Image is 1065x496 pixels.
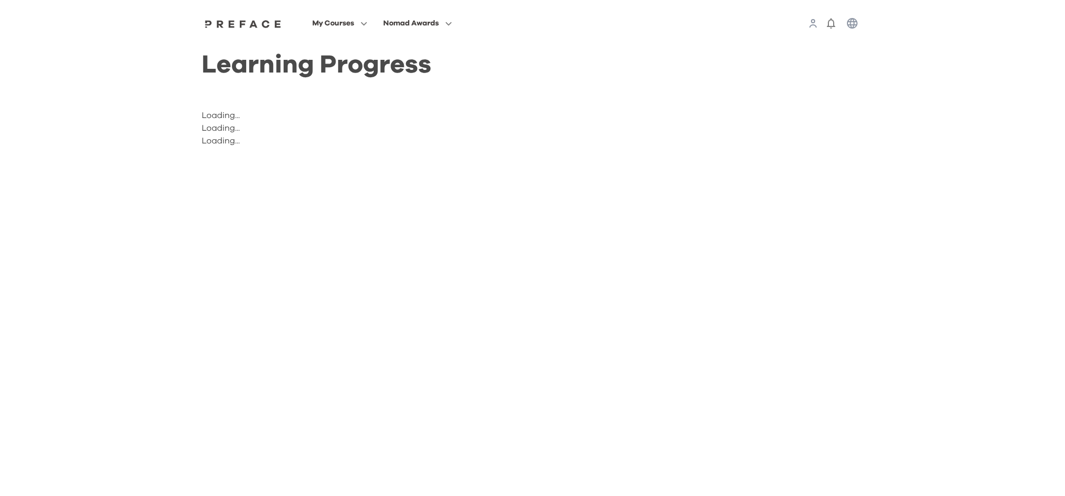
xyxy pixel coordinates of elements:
p: Loading... [202,109,632,122]
button: My Courses [309,16,371,30]
p: Loading... [202,134,632,147]
h1: Learning Progress [202,59,632,71]
a: Preface Logo [202,19,284,28]
span: My Courses [312,17,354,30]
button: Nomad Awards [380,16,455,30]
p: Loading... [202,122,632,134]
img: Preface Logo [202,20,284,28]
span: Nomad Awards [383,17,439,30]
